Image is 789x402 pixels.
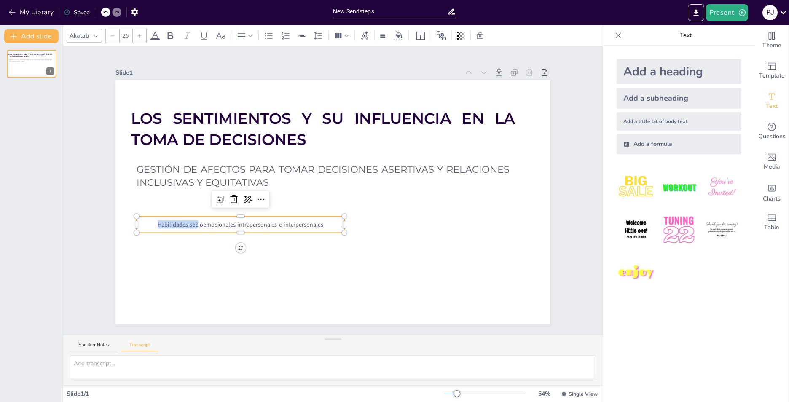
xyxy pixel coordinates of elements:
img: 6.jpeg [702,210,741,249]
button: Present [706,4,748,21]
div: Add a heading [617,59,741,84]
span: Charts [763,194,781,204]
span: Questions [758,132,786,141]
div: Text effects [358,29,371,43]
div: 1 [7,50,56,78]
div: Border settings [378,29,387,43]
span: Table [764,223,779,232]
span: Position [436,31,446,41]
div: Add a little bit of body text [617,112,741,131]
div: Add a subheading [617,88,741,109]
div: Slide 1 / 1 [67,390,445,398]
span: LOS SENTIMIENTOS Y SU INFLUENCIA EN LA TOMA DE DECISIONES [8,53,52,58]
button: Add slide [4,29,59,43]
div: Add ready made slides [755,56,789,86]
button: Transcript [121,342,158,351]
div: Add images, graphics, shapes or video [755,147,789,177]
div: 1 [46,67,54,75]
span: Theme [762,41,781,50]
div: Column Count [332,29,351,43]
p: Text [625,25,746,46]
div: Slide 1 [161,7,491,121]
div: Add text boxes [755,86,789,116]
div: Akatab [68,30,91,41]
div: Layout [414,29,427,43]
button: Export to PowerPoint [688,4,704,21]
span: Single View [569,391,598,397]
span: Media [764,162,780,172]
input: Insert title [333,5,447,18]
span: GESTIÓN DE AFECTOS PARA TOMAR DECISIONES ASERTIVAS Y RELACIONES INCLUSIVAS Y EQUITATIVAS [147,104,510,230]
img: 4.jpeg [617,210,656,249]
button: P J [762,4,778,21]
button: My Library [6,5,57,19]
div: Add a formula [617,134,741,154]
img: 5.jpeg [659,210,698,249]
span: Text [766,102,778,111]
div: Get real-time input from your audience [755,116,789,147]
img: 1.jpeg [617,168,656,207]
span: Template [759,71,785,80]
div: Add a table [755,207,789,238]
div: Change the overall theme [755,25,789,56]
img: 2.jpeg [659,168,698,207]
span: GESTIÓN DE AFECTOS PARA TOMAR DECISIONES ASERTIVAS Y RELACIONES INCLUSIVAS Y EQUITATIVAS [9,59,52,62]
div: Saved [64,8,90,16]
span: Habilidades socioemocionales intrapersonales e interpersonales [155,165,314,224]
button: Speaker Notes [70,342,118,351]
div: P J [762,5,778,20]
img: 7.jpeg [617,253,656,292]
img: 3.jpeg [702,168,741,207]
div: Background color [392,31,405,40]
div: 54 % [534,390,554,398]
div: Add charts and graphs [755,177,789,207]
span: LOS SENTIMIENTOS Y SU INFLUENCIA EN LA TOMA DE DECISIONES [154,51,531,187]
